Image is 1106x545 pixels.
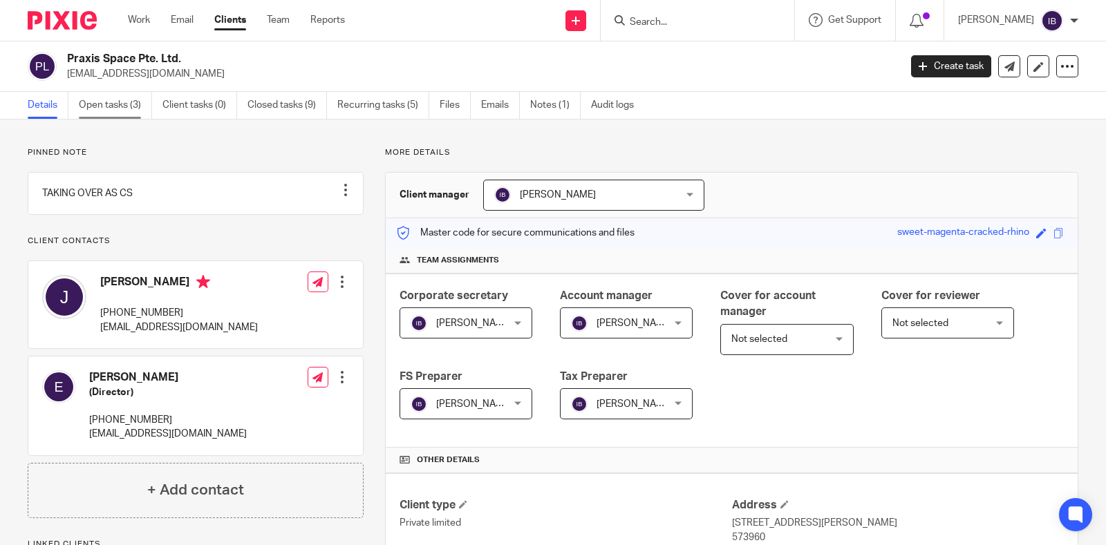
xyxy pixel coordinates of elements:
a: Files [440,92,471,119]
a: Clients [214,13,246,27]
p: Pinned note [28,147,364,158]
p: Master code for secure communications and files [396,226,635,240]
h4: [PERSON_NAME] [100,275,258,292]
img: Pixie [28,11,97,30]
span: [PERSON_NAME] [597,318,673,328]
img: svg%3E [42,370,75,403]
p: 573960 [732,530,1064,544]
span: FS Preparer [400,371,462,382]
a: Recurring tasks (5) [337,92,429,119]
img: svg%3E [571,396,588,412]
a: Audit logs [591,92,644,119]
span: Cover for reviewer [881,290,980,301]
a: Open tasks (3) [79,92,152,119]
h2: Praxis Space Pte. Ltd. [67,52,726,66]
h3: Client manager [400,188,469,202]
p: Client contacts [28,236,364,247]
p: Private limited [400,516,731,530]
h4: Client type [400,498,731,513]
span: [PERSON_NAME] [436,399,512,409]
span: Not selected [892,318,948,328]
p: [PERSON_NAME] [958,13,1034,27]
a: Team [267,13,290,27]
span: Get Support [828,15,881,25]
div: sweet-magenta-cracked-rhino [897,225,1029,241]
a: Create task [911,55,991,77]
img: svg%3E [1041,10,1063,32]
span: Corporate secretary [400,290,508,301]
p: [EMAIL_ADDRESS][DOMAIN_NAME] [89,427,247,441]
a: Work [128,13,150,27]
p: More details [385,147,1078,158]
span: Tax Preparer [560,371,628,382]
img: svg%3E [28,52,57,81]
span: Other details [417,455,480,466]
span: [PERSON_NAME] [597,399,673,409]
a: Closed tasks (9) [247,92,327,119]
a: Emails [481,92,520,119]
img: svg%3E [411,396,427,412]
a: Notes (1) [530,92,581,119]
a: Details [28,92,68,119]
img: svg%3E [571,315,588,332]
a: Reports [310,13,345,27]
span: Not selected [731,334,787,344]
h4: Address [732,498,1064,513]
span: Account manager [560,290,653,301]
h4: + Add contact [147,479,244,501]
i: Primary [196,275,210,289]
a: Client tasks (0) [162,92,237,119]
a: Email [171,13,194,27]
span: Team assignments [417,255,499,266]
img: svg%3E [42,275,86,319]
input: Search [628,17,753,29]
h5: (Director) [89,385,247,399]
span: [PERSON_NAME] [520,190,596,200]
h4: [PERSON_NAME] [89,370,247,385]
p: [EMAIL_ADDRESS][DOMAIN_NAME] [100,321,258,334]
span: [PERSON_NAME] [436,318,512,328]
p: [PHONE_NUMBER] [100,306,258,320]
img: svg%3E [411,315,427,332]
p: [EMAIL_ADDRESS][DOMAIN_NAME] [67,67,890,81]
p: [PHONE_NUMBER] [89,413,247,427]
span: Cover for account manager [720,290,816,317]
img: svg%3E [494,187,511,203]
p: [STREET_ADDRESS][PERSON_NAME] [732,516,1064,530]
